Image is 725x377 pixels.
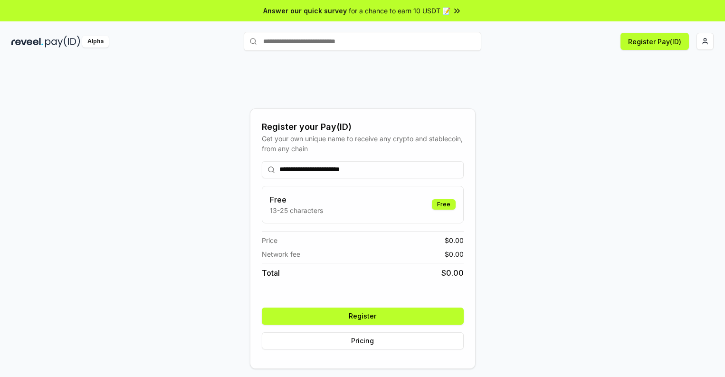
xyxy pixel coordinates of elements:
[45,36,80,48] img: pay_id
[82,36,109,48] div: Alpha
[262,249,300,259] span: Network fee
[270,205,323,215] p: 13-25 characters
[262,267,280,279] span: Total
[263,6,347,16] span: Answer our quick survey
[262,332,464,349] button: Pricing
[270,194,323,205] h3: Free
[262,120,464,134] div: Register your Pay(ID)
[445,235,464,245] span: $ 0.00
[441,267,464,279] span: $ 0.00
[262,134,464,154] div: Get your own unique name to receive any crypto and stablecoin, from any chain
[349,6,450,16] span: for a chance to earn 10 USDT 📝
[620,33,689,50] button: Register Pay(ID)
[262,308,464,325] button: Register
[432,199,456,210] div: Free
[262,235,277,245] span: Price
[11,36,43,48] img: reveel_dark
[445,249,464,259] span: $ 0.00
